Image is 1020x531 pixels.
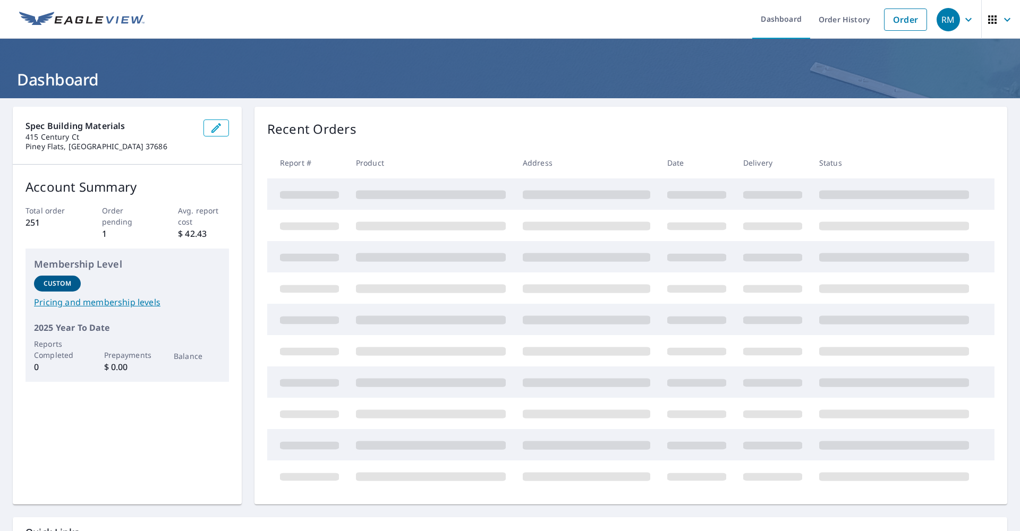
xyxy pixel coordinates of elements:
p: Balance [174,350,220,362]
th: Report # [267,147,347,178]
p: Prepayments [104,349,151,361]
a: Order [884,8,927,31]
div: RM [937,8,960,31]
h1: Dashboard [13,68,1007,90]
th: Date [659,147,735,178]
th: Status [811,147,977,178]
p: Recent Orders [267,119,356,139]
th: Delivery [735,147,811,178]
th: Product [347,147,514,178]
p: Spec Building Materials [25,119,195,132]
p: Piney Flats, [GEOGRAPHIC_DATA] 37686 [25,142,195,151]
p: Membership Level [34,257,220,271]
p: Custom [44,279,71,288]
p: $ 0.00 [104,361,151,373]
p: Avg. report cost [178,205,229,227]
p: Total order [25,205,76,216]
p: 1 [102,227,153,240]
th: Address [514,147,659,178]
p: 251 [25,216,76,229]
img: EV Logo [19,12,144,28]
p: 0 [34,361,81,373]
p: Reports Completed [34,338,81,361]
p: Account Summary [25,177,229,196]
p: 2025 Year To Date [34,321,220,334]
a: Pricing and membership levels [34,296,220,309]
p: Order pending [102,205,153,227]
p: 415 Century Ct [25,132,195,142]
p: $ 42.43 [178,227,229,240]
